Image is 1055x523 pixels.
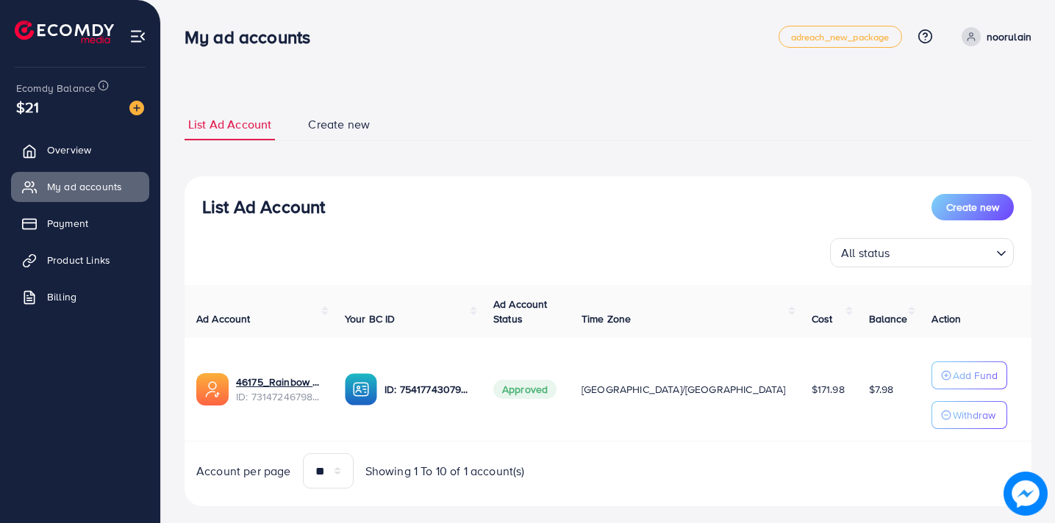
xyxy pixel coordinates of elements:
[493,297,548,326] span: Ad Account Status
[779,26,902,48] a: adreach_new_package
[185,26,322,48] h3: My ad accounts
[11,172,149,201] a: My ad accounts
[308,116,370,133] span: Create new
[11,209,149,238] a: Payment
[582,382,786,397] span: [GEOGRAPHIC_DATA]/[GEOGRAPHIC_DATA]
[202,196,325,217] h3: List Ad Account
[1004,472,1048,516] img: image
[129,28,146,45] img: menu
[987,28,1031,46] p: noorulain
[385,380,470,398] p: ID: 7541774307903438866
[47,253,110,267] span: Product Links
[236,375,321,389] a: 46175_Rainbow Mart_1703092077019
[869,311,908,326] span: Balance
[11,135,149,165] a: Overview
[812,311,833,326] span: Cost
[47,289,76,304] span: Billing
[838,242,893,264] span: All status
[47,179,122,194] span: My ad accounts
[11,245,149,275] a: Product Links
[956,27,1031,46] a: noorulain
[931,401,1007,429] button: Withdraw
[365,463,525,480] span: Showing 1 To 10 of 1 account(s)
[47,216,88,231] span: Payment
[345,311,396,326] span: Your BC ID
[946,200,999,214] span: Create new
[812,382,845,397] span: $171.98
[582,311,631,326] span: Time Zone
[129,101,144,115] img: image
[953,406,995,424] p: Withdraw
[869,382,894,397] span: $7.98
[16,96,39,118] span: $21
[47,143,91,157] span: Overview
[11,282,149,311] a: Billing
[236,389,321,404] span: ID: 7314724679808335874
[345,373,377,405] img: ic-ba-acc.ded83a64.svg
[493,380,557,399] span: Approved
[830,238,1014,267] div: Search for option
[196,463,291,480] span: Account per page
[895,239,990,264] input: Search for option
[196,373,229,405] img: ic-ads-acc.e4c84228.svg
[931,361,1007,389] button: Add Fund
[931,194,1014,220] button: Create new
[236,375,321,405] div: <span class='underline'>46175_Rainbow Mart_1703092077019</span></br>7314724679808335874
[16,81,96,95] span: Ecomdy Balance
[791,32,890,42] span: adreach_new_package
[188,116,271,133] span: List Ad Account
[931,311,961,326] span: Action
[196,311,251,326] span: Ad Account
[953,367,998,384] p: Add Fund
[15,21,114,43] img: logo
